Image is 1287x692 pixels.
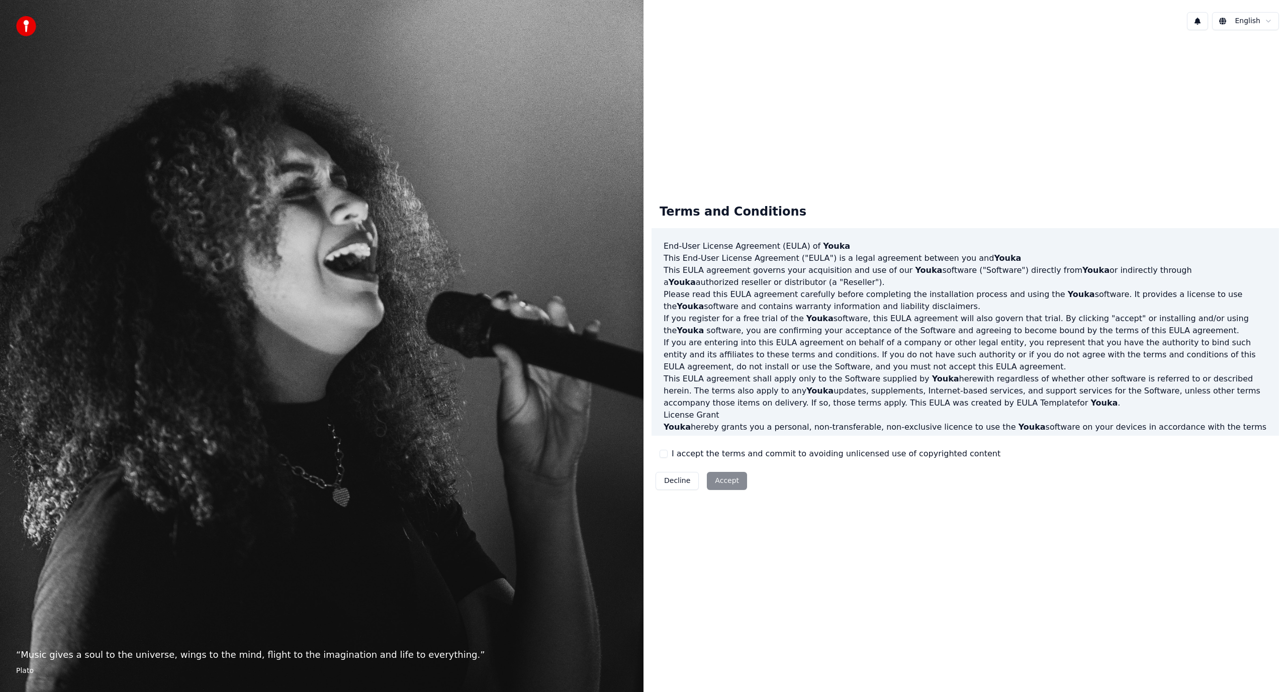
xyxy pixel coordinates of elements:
p: If you are entering into this EULA agreement on behalf of a company or other legal entity, you re... [664,337,1267,373]
p: hereby grants you a personal, non-transferable, non-exclusive licence to use the software on your... [664,421,1267,445]
span: Youka [1019,422,1046,432]
a: EULA Template [1017,398,1077,408]
h3: License Grant [664,409,1267,421]
footer: Plato [16,666,627,676]
span: Youka [932,374,959,383]
label: I accept the terms and commit to avoiding unlicensed use of copyrighted content [672,448,1000,460]
p: If you register for a free trial of the software, this EULA agreement will also govern that trial... [664,313,1267,337]
h3: End-User License Agreement (EULA) of [664,240,1267,252]
p: This End-User License Agreement ("EULA") is a legal agreement between you and [664,252,1267,264]
p: This EULA agreement shall apply only to the Software supplied by herewith regardless of whether o... [664,373,1267,409]
span: Youka [1090,398,1118,408]
img: youka [16,16,36,36]
span: Youka [994,253,1021,263]
span: Youka [915,265,942,275]
div: Terms and Conditions [652,196,814,228]
button: Decline [656,472,699,490]
span: Youka [806,314,834,323]
span: Youka [1082,265,1110,275]
span: Youka [669,277,696,287]
p: “ Music gives a soul to the universe, wings to the mind, flight to the imagination and life to ev... [16,648,627,662]
span: Youka [1068,289,1095,299]
p: This EULA agreement governs your acquisition and use of our software ("Software") directly from o... [664,264,1267,288]
span: Youka [806,386,834,396]
span: Youka [677,326,704,335]
span: Youka [677,302,704,311]
span: Youka [823,241,850,251]
span: Youka [664,422,691,432]
p: Please read this EULA agreement carefully before completing the installation process and using th... [664,288,1267,313]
